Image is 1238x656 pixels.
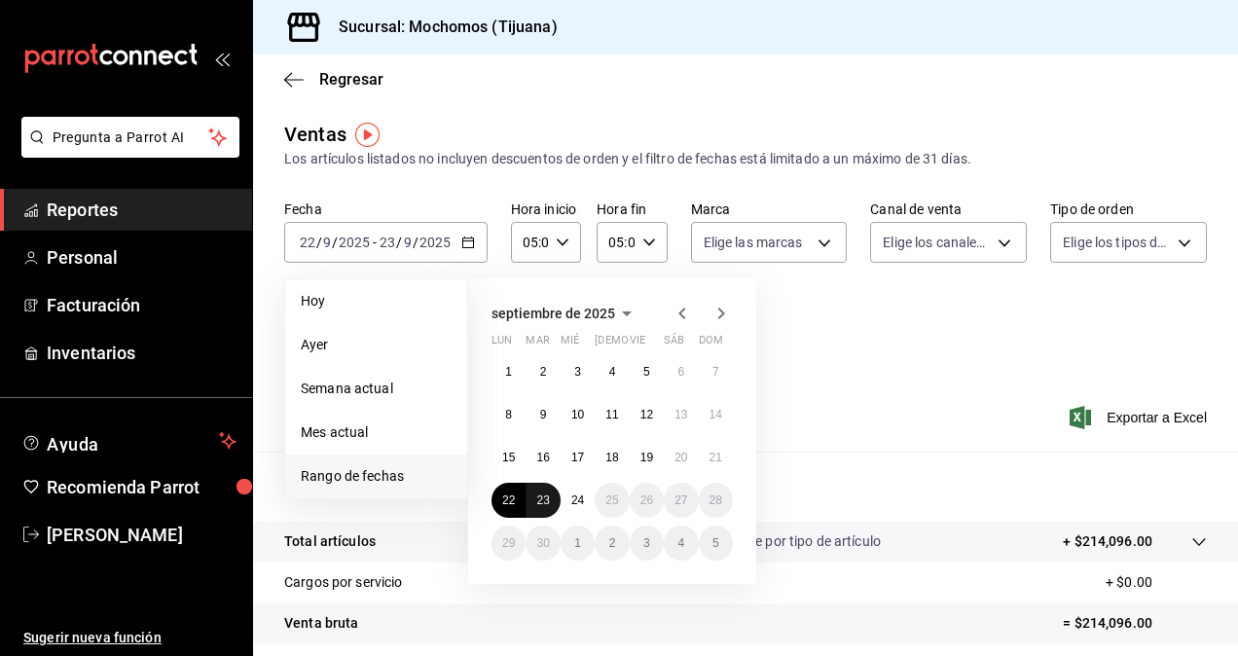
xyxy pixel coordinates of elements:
label: Tipo de orden [1050,202,1207,216]
button: 12 de septiembre de 2025 [630,397,664,432]
button: 5 de septiembre de 2025 [630,354,664,389]
abbr: viernes [630,334,645,354]
button: 3 de octubre de 2025 [630,526,664,561]
abbr: 6 de septiembre de 2025 [677,365,684,379]
abbr: 21 de septiembre de 2025 [710,451,722,464]
span: / [413,235,419,250]
abbr: jueves [595,334,710,354]
div: Los artículos listados no incluyen descuentos de orden y el filtro de fechas está limitado a un m... [284,149,1207,169]
label: Fecha [284,202,488,216]
abbr: 2 de septiembre de 2025 [540,365,547,379]
button: 28 de septiembre de 2025 [699,483,733,518]
button: 2 de octubre de 2025 [595,526,629,561]
span: Ayuda [47,429,211,453]
abbr: 10 de septiembre de 2025 [571,408,584,421]
abbr: 28 de septiembre de 2025 [710,493,722,507]
span: Regresar [319,70,383,89]
button: 18 de septiembre de 2025 [595,440,629,475]
abbr: 9 de septiembre de 2025 [540,408,547,421]
abbr: 2 de octubre de 2025 [609,536,616,550]
abbr: 5 de septiembre de 2025 [643,365,650,379]
button: 2 de septiembre de 2025 [526,354,560,389]
abbr: 23 de septiembre de 2025 [536,493,549,507]
button: 7 de septiembre de 2025 [699,354,733,389]
abbr: martes [526,334,549,354]
span: Elige las marcas [704,233,803,252]
button: 22 de septiembre de 2025 [492,483,526,518]
button: 15 de septiembre de 2025 [492,440,526,475]
label: Canal de venta [870,202,1027,216]
button: 24 de septiembre de 2025 [561,483,595,518]
abbr: 4 de octubre de 2025 [677,536,684,550]
button: 17 de septiembre de 2025 [561,440,595,475]
abbr: 14 de septiembre de 2025 [710,408,722,421]
button: 25 de septiembre de 2025 [595,483,629,518]
input: -- [403,235,413,250]
label: Marca [691,202,848,216]
button: 13 de septiembre de 2025 [664,397,698,432]
button: 5 de octubre de 2025 [699,526,733,561]
button: 3 de septiembre de 2025 [561,354,595,389]
abbr: 7 de septiembre de 2025 [712,365,719,379]
span: / [396,235,402,250]
span: Inventarios [47,340,237,366]
button: 8 de septiembre de 2025 [492,397,526,432]
label: Hora inicio [511,202,581,216]
button: 11 de septiembre de 2025 [595,397,629,432]
abbr: 25 de septiembre de 2025 [605,493,618,507]
button: 1 de octubre de 2025 [561,526,595,561]
button: 27 de septiembre de 2025 [664,483,698,518]
button: Pregunta a Parrot AI [21,117,239,158]
span: Personal [47,244,237,271]
abbr: 30 de septiembre de 2025 [536,536,549,550]
abbr: 4 de septiembre de 2025 [609,365,616,379]
p: Venta bruta [284,613,358,634]
input: -- [379,235,396,250]
abbr: 22 de septiembre de 2025 [502,493,515,507]
abbr: 16 de septiembre de 2025 [536,451,549,464]
label: Hora fin [597,202,667,216]
abbr: 1 de septiembre de 2025 [505,365,512,379]
span: Sugerir nueva función [23,628,237,648]
button: 20 de septiembre de 2025 [664,440,698,475]
abbr: domingo [699,334,723,354]
button: 30 de septiembre de 2025 [526,526,560,561]
abbr: 29 de septiembre de 2025 [502,536,515,550]
input: -- [299,235,316,250]
span: / [332,235,338,250]
span: [PERSON_NAME] [47,522,237,548]
input: -- [322,235,332,250]
abbr: 19 de septiembre de 2025 [640,451,653,464]
abbr: 20 de septiembre de 2025 [674,451,687,464]
span: Mes actual [301,422,452,443]
p: Total artículos [284,531,376,552]
button: 29 de septiembre de 2025 [492,526,526,561]
button: 26 de septiembre de 2025 [630,483,664,518]
abbr: 17 de septiembre de 2025 [571,451,584,464]
h3: Sucursal: Mochomos (Tijuana) [323,16,558,39]
abbr: 11 de septiembre de 2025 [605,408,618,421]
button: 19 de septiembre de 2025 [630,440,664,475]
button: 4 de septiembre de 2025 [595,354,629,389]
input: ---- [338,235,371,250]
abbr: 8 de septiembre de 2025 [505,408,512,421]
abbr: 24 de septiembre de 2025 [571,493,584,507]
span: Hoy [301,291,452,311]
button: 21 de septiembre de 2025 [699,440,733,475]
button: septiembre de 2025 [492,302,638,325]
button: Exportar a Excel [1074,406,1207,429]
button: 16 de septiembre de 2025 [526,440,560,475]
button: 14 de septiembre de 2025 [699,397,733,432]
span: Ayer [301,335,452,355]
abbr: 5 de octubre de 2025 [712,536,719,550]
abbr: 1 de octubre de 2025 [574,536,581,550]
abbr: sábado [664,334,684,354]
button: 9 de septiembre de 2025 [526,397,560,432]
abbr: miércoles [561,334,579,354]
abbr: 3 de septiembre de 2025 [574,365,581,379]
img: Tooltip marker [355,123,380,147]
span: septiembre de 2025 [492,306,615,321]
abbr: 13 de septiembre de 2025 [674,408,687,421]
